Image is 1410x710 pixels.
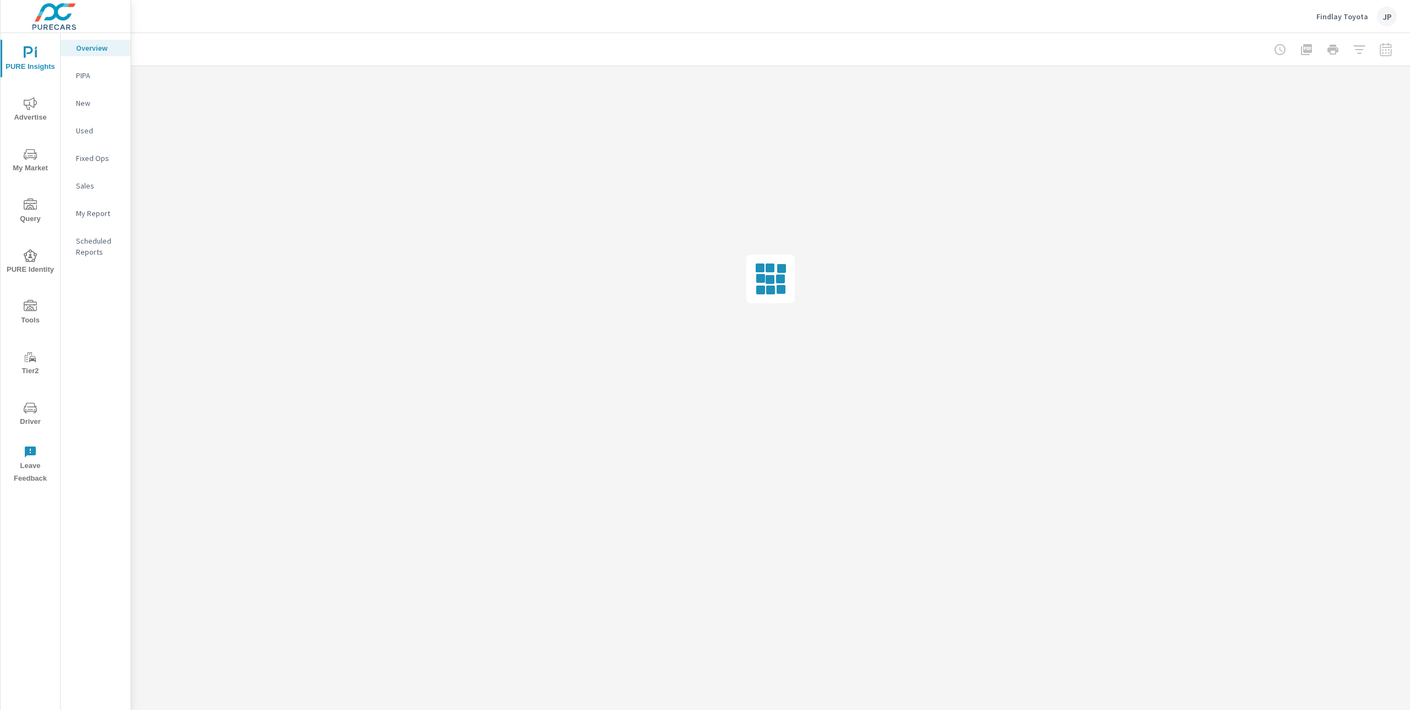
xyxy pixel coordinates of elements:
[61,122,131,139] div: Used
[4,148,57,175] span: My Market
[4,300,57,327] span: Tools
[4,401,57,428] span: Driver
[1316,12,1368,21] p: Findlay Toyota
[4,46,57,73] span: PURE Insights
[76,98,122,109] p: New
[4,351,57,378] span: Tier2
[76,153,122,164] p: Fixed Ops
[76,180,122,191] p: Sales
[76,42,122,53] p: Overview
[61,233,131,260] div: Scheduled Reports
[1377,7,1397,26] div: JP
[61,150,131,166] div: Fixed Ops
[4,97,57,124] span: Advertise
[76,125,122,136] p: Used
[61,205,131,222] div: My Report
[76,70,122,81] p: PIPA
[4,445,57,485] span: Leave Feedback
[61,40,131,56] div: Overview
[4,198,57,225] span: Query
[61,95,131,111] div: New
[1,33,60,490] div: nav menu
[61,67,131,84] div: PIPA
[4,249,57,276] span: PURE Identity
[76,235,122,257] p: Scheduled Reports
[61,177,131,194] div: Sales
[76,208,122,219] p: My Report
